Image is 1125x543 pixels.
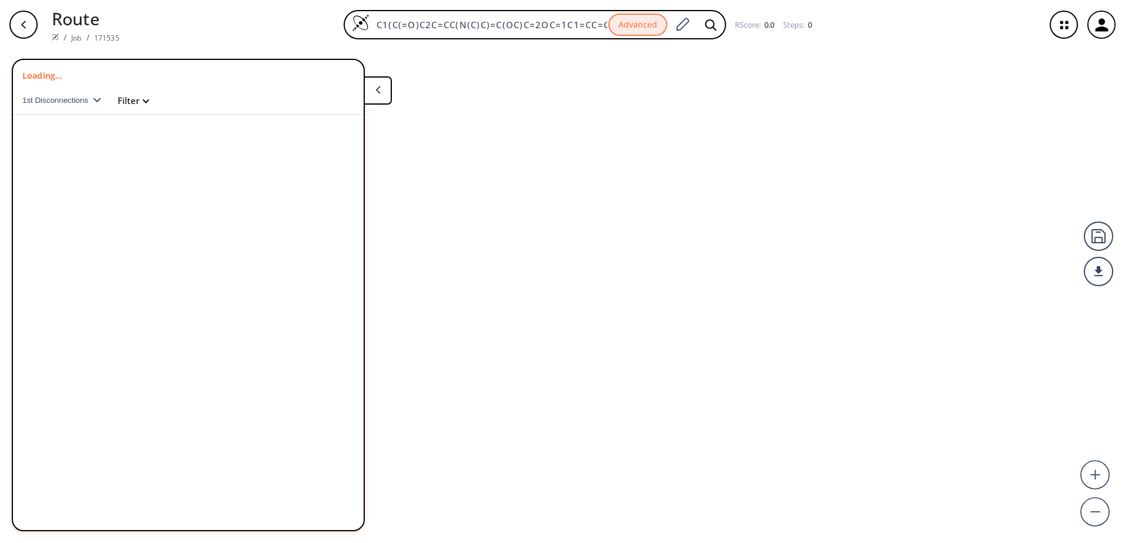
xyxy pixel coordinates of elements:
a: 171535 [94,33,119,43]
button: 1st Disconnections [22,86,111,115]
span: 0 [806,19,812,30]
input: Enter SMILES [370,19,608,31]
li: / [86,31,89,43]
p: Route [52,6,119,31]
img: Logo Spaya [352,14,370,32]
a: Job [71,33,81,43]
img: Spaya logo [52,33,59,41]
div: Steps : [783,21,812,29]
li: / [64,31,66,43]
button: Advanced [608,14,667,36]
div: RScore : [735,21,774,29]
p: Loading... [22,69,63,82]
span: 0.0 [763,19,774,30]
span: 1st Disconnections [22,96,93,105]
button: Filter [111,96,148,105]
